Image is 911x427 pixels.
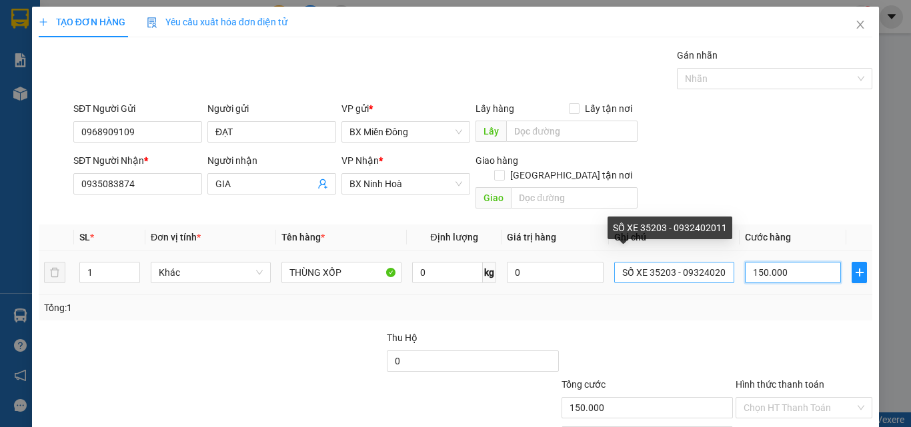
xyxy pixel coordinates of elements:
span: Giao [476,187,511,209]
span: Lấy tận nơi [580,101,638,116]
li: Cúc Tùng [7,7,193,32]
span: Yêu cầu xuất hóa đơn điện tử [147,17,287,27]
span: BX Miền Đông [349,122,462,142]
div: Người gửi [207,101,336,116]
span: Tổng cước [562,379,606,390]
input: Ghi Chú [614,262,734,283]
div: SĐT Người Nhận [73,153,202,168]
li: VP BX Miền Đông [7,57,92,71]
span: plus [852,267,866,278]
div: Người nhận [207,153,336,168]
span: Lấy hàng [476,103,514,114]
span: Giao hàng [476,155,518,166]
span: environment [7,74,16,83]
span: Giá trị hàng [507,232,556,242]
span: Lấy [476,121,506,142]
input: VD: Bàn, Ghế [281,262,401,283]
input: Dọc đường [506,121,638,142]
div: SĐT Người Gửi [73,101,202,116]
div: Tổng: 1 [44,300,353,315]
span: Khác [159,262,263,282]
label: Gán nhãn [677,50,718,61]
span: VP Nhận [341,155,379,166]
div: VP gửi [341,101,470,116]
img: icon [147,17,157,28]
span: SL [79,232,90,242]
input: Dọc đường [511,187,638,209]
span: Đơn vị tính [151,232,201,242]
button: plus [852,262,867,283]
button: Close [842,7,879,44]
span: Cước hàng [745,232,791,242]
span: kg [483,262,496,283]
span: plus [39,17,48,27]
span: close [855,19,866,30]
span: [GEOGRAPHIC_DATA] tận nơi [505,168,638,183]
span: Định lượng [430,232,478,242]
div: SỐ XE 35203 - 0932402011 [608,216,732,239]
span: BX Ninh Hoà [349,174,462,194]
span: Tên hàng [281,232,325,242]
label: Hình thức thanh toán [736,379,824,390]
span: user-add [317,179,328,189]
input: 0 [507,262,603,283]
span: TẠO ĐƠN HÀNG [39,17,125,27]
span: Thu Hộ [387,332,417,343]
b: 339 Đinh Bộ Lĩnh, P26 [7,73,70,99]
li: VP BX Phía Nam [GEOGRAPHIC_DATA] [92,57,177,101]
button: delete [44,262,65,283]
